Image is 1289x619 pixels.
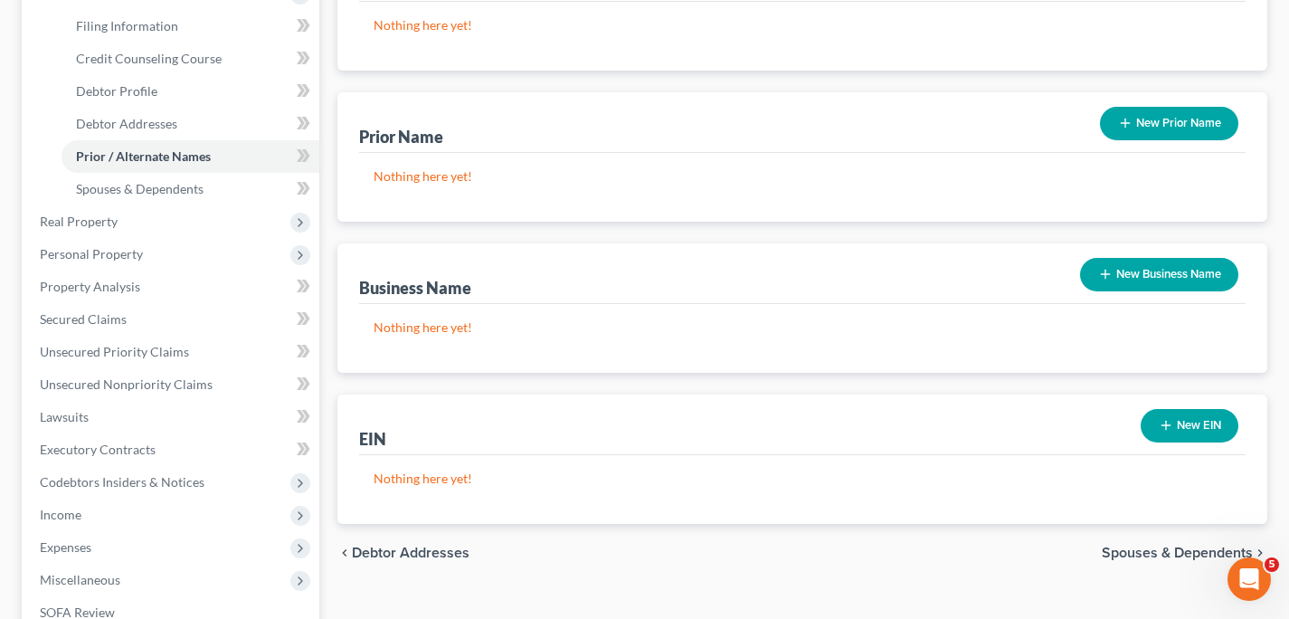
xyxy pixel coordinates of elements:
a: Unsecured Priority Claims [25,336,319,368]
span: Unsecured Priority Claims [40,344,189,359]
button: Spouses & Dependents chevron_right [1102,546,1267,560]
span: Expenses [40,539,91,555]
span: Spouses & Dependents [1102,546,1253,560]
i: chevron_right [1253,546,1267,560]
span: Codebtors Insiders & Notices [40,474,204,490]
a: Unsecured Nonpriority Claims [25,368,319,401]
button: New EIN [1141,409,1238,443]
a: Filing Information [62,10,319,43]
p: Nothing here yet! [374,167,1231,186]
i: chevron_left [337,546,352,560]
a: Spouses & Dependents [62,173,319,205]
a: Executory Contracts [25,433,319,466]
span: Real Property [40,214,118,229]
span: Debtor Addresses [352,546,469,560]
span: Unsecured Nonpriority Claims [40,376,213,392]
button: chevron_left Debtor Addresses [337,546,469,560]
span: Debtor Profile [76,83,157,99]
div: Prior Name [359,126,443,148]
a: Credit Counseling Course [62,43,319,75]
iframe: Intercom live chat [1227,557,1271,601]
a: Prior / Alternate Names [62,140,319,173]
span: Filing Information [76,18,178,33]
span: Property Analysis [40,279,140,294]
span: Secured Claims [40,311,127,327]
span: Prior / Alternate Names [76,148,211,164]
a: Secured Claims [25,303,319,336]
button: New Prior Name [1100,107,1238,140]
a: Debtor Profile [62,75,319,108]
p: Nothing here yet! [374,16,1231,34]
span: Miscellaneous [40,572,120,587]
span: 5 [1265,557,1279,572]
div: Business Name [359,277,471,299]
div: EIN [359,428,386,450]
a: Debtor Addresses [62,108,319,140]
span: Lawsuits [40,409,89,424]
span: Personal Property [40,246,143,262]
span: Debtor Addresses [76,116,177,131]
span: Executory Contracts [40,442,156,457]
a: Lawsuits [25,401,319,433]
button: New Business Name [1080,258,1238,291]
span: Income [40,507,81,522]
p: Nothing here yet! [374,319,1231,337]
span: Credit Counseling Course [76,51,222,66]
p: Nothing here yet! [374,470,1231,488]
a: Property Analysis [25,271,319,303]
span: Spouses & Dependents [76,181,204,196]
